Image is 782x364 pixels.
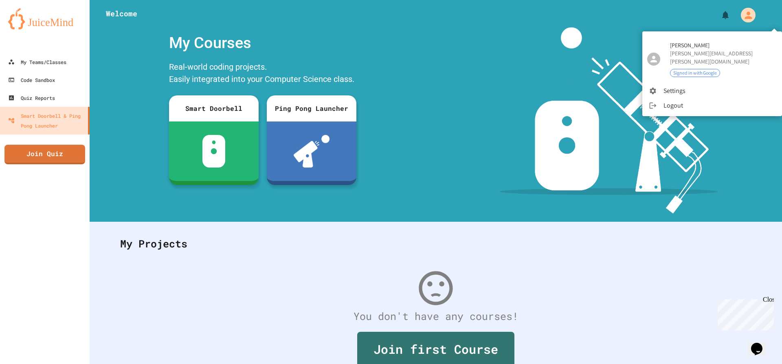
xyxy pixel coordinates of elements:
[642,84,782,98] li: Settings
[670,49,775,66] div: [PERSON_NAME][EMAIL_ADDRESS][PERSON_NAME][DOMAIN_NAME]
[642,98,782,113] li: Logout
[748,331,774,356] iframe: chat widget
[670,69,720,76] span: Signed in with Google
[3,3,56,52] div: Chat with us now!Close
[714,296,774,331] iframe: chat widget
[670,41,775,49] span: [PERSON_NAME]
